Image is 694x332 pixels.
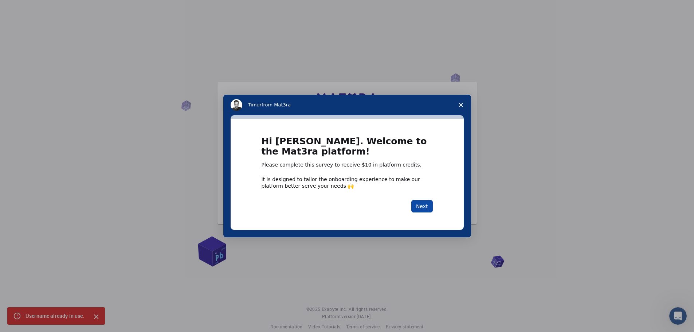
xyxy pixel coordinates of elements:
span: from Mat3ra [262,102,291,108]
span: Timur [248,102,262,108]
span: Podrška [14,5,40,12]
div: It is designed to tailor the onboarding experience to make our platform better serve your needs 🙌 [262,176,433,189]
img: Profile image for Timur [231,99,242,111]
h1: Hi [PERSON_NAME]. Welcome to the Mat3ra platform! [262,136,433,161]
span: Close survey [451,95,471,115]
div: Please complete this survey to receive $10 in platform credits. [262,161,433,169]
button: Next [411,200,433,212]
